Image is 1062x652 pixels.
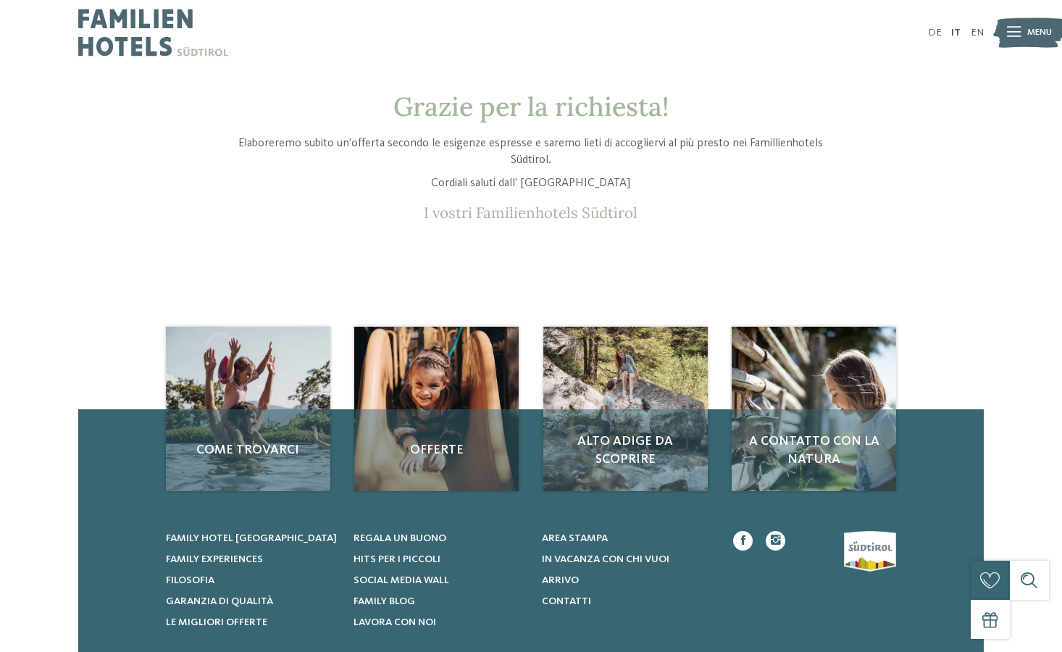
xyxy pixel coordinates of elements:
span: Alto Adige da scoprire [556,432,695,469]
a: In vacanza con chi vuoi [542,552,714,567]
span: Arrivo [542,575,579,585]
span: Social Media Wall [354,575,449,585]
a: Richiesta A contatto con la natura [732,327,896,491]
a: Filosofia [166,573,338,588]
a: Richiesta Alto Adige da scoprire [543,327,708,491]
a: Regala un buono [354,531,525,546]
a: IT [951,28,961,38]
a: Lavora con noi [354,615,525,630]
span: Menu [1027,26,1052,39]
span: Grazie per la richiesta! [393,90,669,123]
a: EN [971,28,984,38]
span: Filosofia [166,575,214,585]
span: Come trovarci [179,441,317,459]
span: Family experiences [166,554,263,564]
a: Hits per i piccoli [354,552,525,567]
a: DE [928,28,942,38]
p: Cordiali saluti dall’ [GEOGRAPHIC_DATA] [221,175,841,192]
span: Area stampa [542,533,608,543]
span: Garanzia di qualità [166,596,273,606]
a: Le migliori offerte [166,615,338,630]
a: Garanzia di qualità [166,594,338,609]
a: Richiesta Offerte [354,327,519,491]
img: Richiesta [354,327,519,491]
span: Family Blog [354,596,415,606]
a: Family hotel [GEOGRAPHIC_DATA] [166,531,338,546]
a: Area stampa [542,531,714,546]
img: Richiesta [732,327,896,491]
p: I vostri Familienhotels Südtirol [221,204,841,222]
span: Regala un buono [354,533,446,543]
span: A contatto con la natura [745,432,883,469]
a: Family Blog [354,594,525,609]
a: Contatti [542,594,714,609]
span: Contatti [542,596,591,606]
span: Lavora con noi [354,617,436,627]
a: Richiesta Come trovarci [166,327,330,491]
a: Arrivo [542,573,714,588]
a: Social Media Wall [354,573,525,588]
span: Family hotel [GEOGRAPHIC_DATA] [166,533,337,543]
span: Hits per i piccoli [354,554,440,564]
img: Richiesta [166,327,330,491]
span: Le migliori offerte [166,617,267,627]
p: Elaboreremo subito un’offerta secondo le esigenze espresse e saremo lieti di accogliervi al più p... [221,135,841,168]
img: Richiesta [543,327,708,491]
a: Family experiences [166,552,338,567]
span: In vacanza con chi vuoi [542,554,669,564]
span: Offerte [367,441,506,459]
